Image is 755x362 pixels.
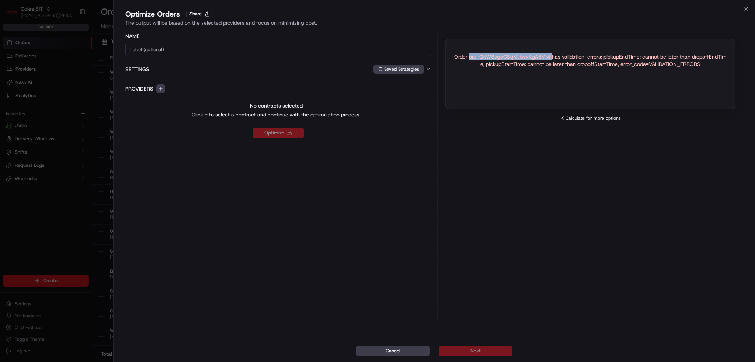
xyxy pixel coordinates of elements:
[125,73,134,81] button: Start new chat
[25,78,93,84] div: We're available if you need us!
[4,104,59,117] a: 📗Knowledge Base
[15,107,56,114] span: Knowledge Base
[125,85,153,92] label: Providers
[70,107,118,114] span: API Documentation
[373,65,424,74] button: Saved Strategies
[52,124,89,130] a: Powered byPylon
[73,125,89,130] span: Pylon
[250,102,303,109] p: No contracts selected
[125,32,140,40] label: Name
[59,104,121,117] a: 💻API Documentation
[186,10,213,18] button: Share
[356,346,430,356] button: Cancel
[62,108,68,113] div: 💻
[445,115,735,121] div: Calculate for more options
[7,7,22,22] img: Nash
[125,19,743,27] div: The output will be based on the selected providers and focus on minimizing cost.
[125,59,431,80] button: SettingsSaved Strategies
[125,66,372,73] label: Settings
[7,108,13,113] div: 📗
[19,48,122,55] input: Clear
[7,70,21,84] img: 1736555255976-a54dd68f-1ca7-489b-9aae-adbdc363a1c4
[125,9,180,19] div: Optimize Orders
[25,70,121,78] div: Start new chat
[125,43,431,56] input: Label (optional)
[192,111,361,118] p: Click + to select a contract and continue with the optimization process.
[7,29,134,41] p: Welcome 👋
[453,53,727,68] div: Order ord_QkW8vgoCSqMJtwxKgA6Vt4 has validation_errors: pickupEndTime: cannot be later than dropo...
